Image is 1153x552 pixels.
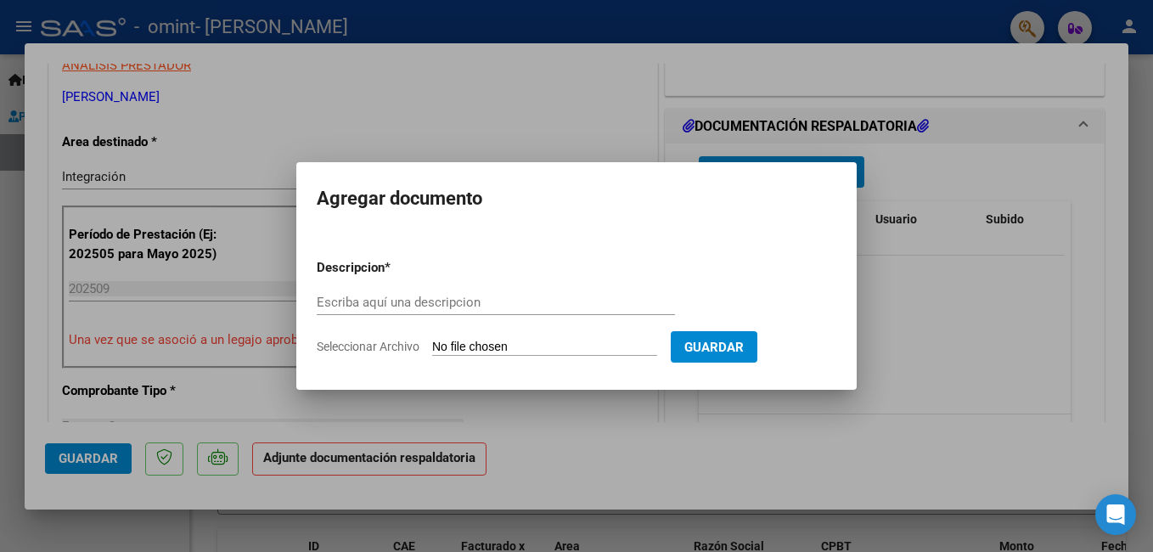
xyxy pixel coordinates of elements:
div: Open Intercom Messenger [1095,494,1136,535]
span: Seleccionar Archivo [317,340,419,353]
button: Guardar [671,331,757,363]
p: Descripcion [317,258,473,278]
h2: Agregar documento [317,183,836,215]
span: Guardar [684,340,744,355]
